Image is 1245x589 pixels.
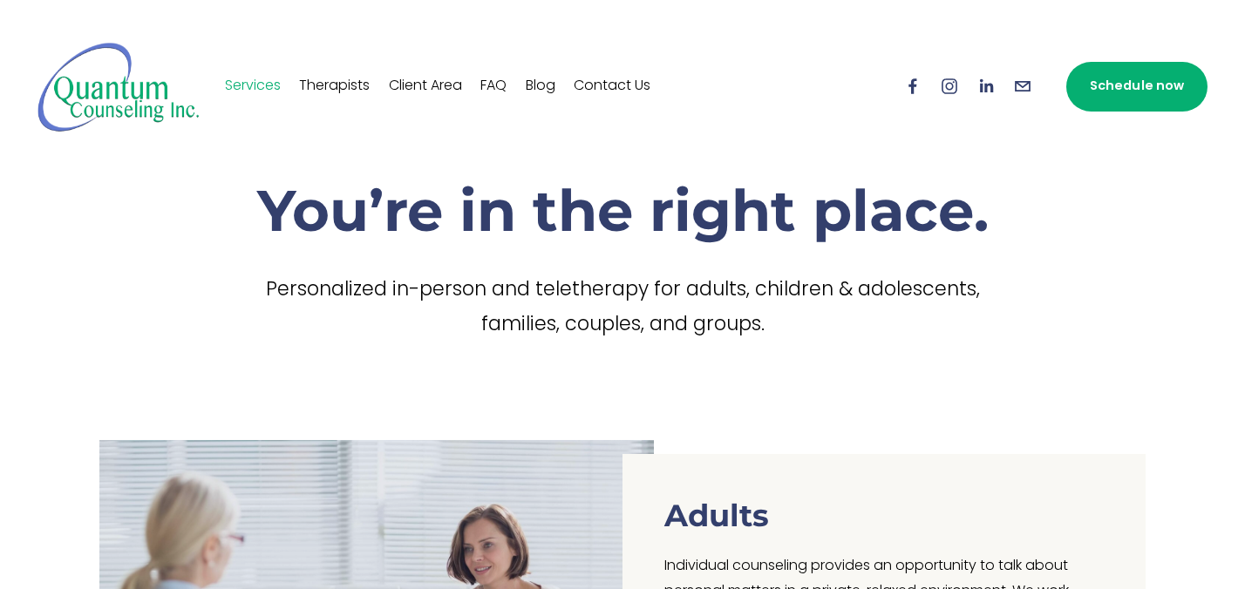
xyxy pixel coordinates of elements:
[1066,62,1208,112] a: Schedule now
[976,77,996,96] a: LinkedIn
[903,77,922,96] a: Facebook
[299,72,370,100] a: Therapists
[480,72,507,100] a: FAQ
[230,175,1015,245] h1: You’re in the right place.
[574,72,650,100] a: Contact Us
[37,41,201,132] img: Quantum Counseling Inc. | Change starts here.
[940,77,959,96] a: Instagram
[526,72,555,100] a: Blog
[389,72,462,100] a: Client Area
[230,274,1015,344] p: Personalized in-person and teletherapy for adults, children & adolescents, families, couples, and...
[1013,77,1032,96] a: info@quantumcounselinginc.com
[225,72,281,100] a: Services
[664,497,769,534] h3: Adults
